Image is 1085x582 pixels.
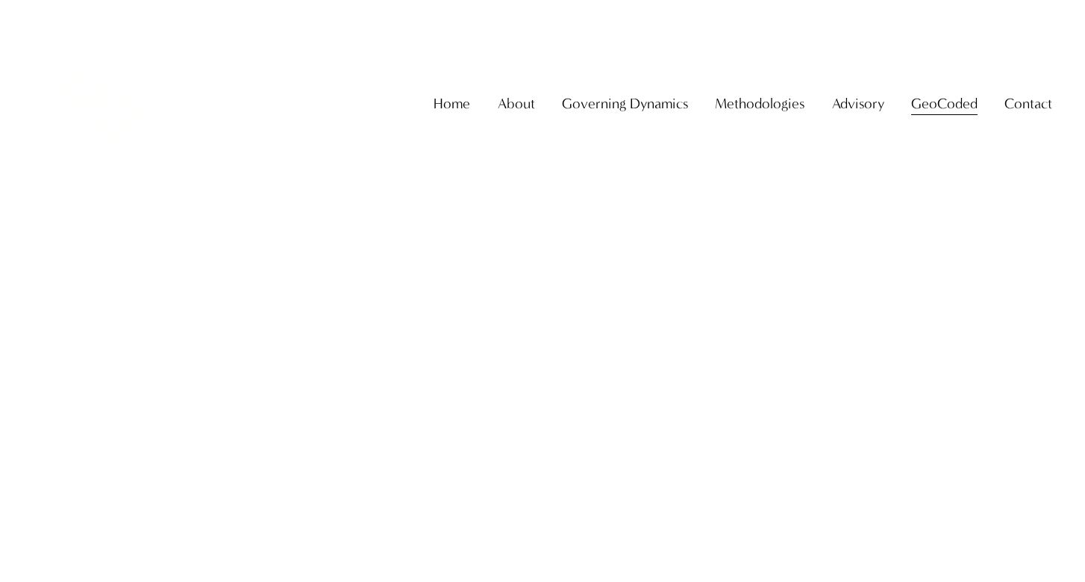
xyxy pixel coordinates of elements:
span: GeoCoded [911,90,978,117]
span: Advisory [832,90,884,117]
span: Governing Dynamics [562,90,688,117]
a: folder dropdown [832,89,884,118]
span: About [498,90,535,117]
a: Home [434,89,470,118]
a: folder dropdown [498,89,535,118]
a: folder dropdown [715,89,804,118]
a: folder dropdown [911,89,978,118]
span: Contact [1004,90,1052,117]
a: folder dropdown [1004,89,1052,118]
span: Methodologies [715,90,804,117]
img: Christopher Sanchez &amp; Co. [33,34,170,172]
a: folder dropdown [562,89,688,118]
